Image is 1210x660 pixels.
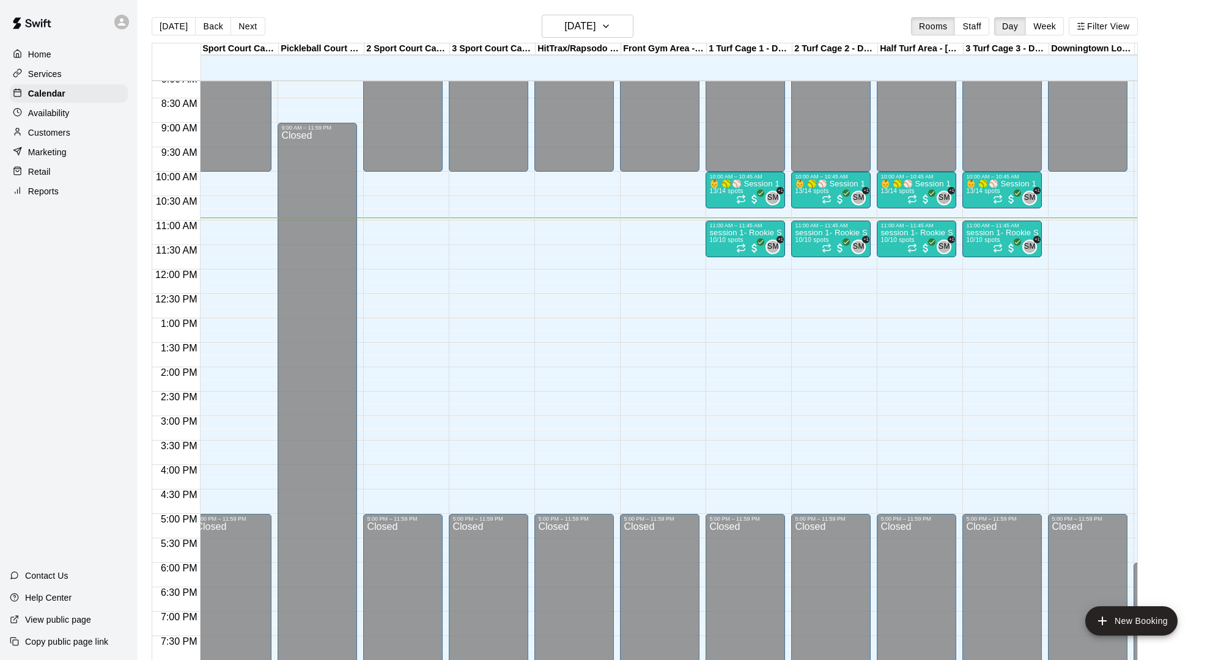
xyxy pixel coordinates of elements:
span: +1 [862,236,869,243]
p: Home [28,48,51,61]
div: Shane Monaghan [1022,240,1037,254]
span: SM [1024,192,1036,204]
div: Calendar [10,84,128,103]
span: 11:00 AM [153,221,201,231]
div: 11:00 AM – 11:45 AM: session 1- Rookie Sluggers- tee ball-- 5 & 6 year olds [706,221,785,257]
div: Downingtown Location - OUTDOOR Turf Area [1049,43,1135,55]
div: 10:00 AM – 10:45 AM: 👶 🥎⚾️ Session 1 Little Sluggers- Tee ball program 3 & 4 year olds [962,172,1042,208]
span: 12:00 PM [152,269,200,280]
span: All customers have paid [748,193,761,205]
span: 13/14 spots filled [880,188,914,194]
div: Pickleball Court Rental [279,43,364,55]
span: Shane Monaghan & 1 other [770,240,780,254]
div: 11:00 AM – 11:45 AM [880,222,953,229]
span: 10/10 spots filled [795,237,828,243]
a: Retail [10,163,128,181]
button: Day [994,17,1026,35]
span: 3:30 PM [158,441,201,451]
span: 10/10 spots filled [966,237,1000,243]
a: Home [10,45,128,64]
a: Reports [10,182,128,200]
div: 2 Sport Court Cage 2 - DOWNINGTOWN [364,43,450,55]
div: Front Gym Area - [GEOGRAPHIC_DATA] [621,43,707,55]
button: [DATE] [542,15,633,38]
span: 5:00 PM [158,514,201,524]
span: Recurring event [907,243,917,253]
span: Shane Monaghan & 1 other [856,191,866,205]
div: 5:00 PM – 11:59 PM [367,516,439,522]
p: Retail [28,166,51,178]
div: 9:00 AM – 11:59 PM [281,125,353,131]
div: Shane Monaghan [937,191,951,205]
span: +1 [777,236,784,243]
span: 1:30 PM [158,343,201,353]
div: HitTrax/Rapsodo Virtual Reality Rental Cage - 16'x35' [536,43,621,55]
span: Shane Monaghan & 1 other [942,240,951,254]
span: 2:00 PM [158,367,201,378]
span: +1 [862,187,869,194]
span: All customers have paid [920,193,932,205]
span: 10/10 spots filled [709,237,743,243]
div: 3 Turf Cage 3 - DOWNINGTOWN [964,43,1049,55]
div: Shane Monaghan [765,191,780,205]
button: Staff [954,17,989,35]
span: Recurring event [993,194,1003,204]
div: Shane Monaghan [765,240,780,254]
div: Services [10,65,128,83]
span: 11:30 AM [153,245,201,255]
span: 9:00 AM [158,123,201,133]
div: 5:00 PM – 11:59 PM [538,516,610,522]
div: 11:00 AM – 11:45 AM [966,222,1038,229]
div: Shane Monaghan [851,191,866,205]
span: +1 [1033,236,1041,243]
span: SM [939,241,950,253]
p: Reports [28,185,59,197]
span: SM [1024,241,1036,253]
span: All customers have paid [1005,193,1017,205]
button: add [1085,606,1178,636]
span: 7:30 PM [158,636,201,647]
span: Shane Monaghan & 1 other [1027,240,1037,254]
span: Recurring event [907,194,917,204]
span: Recurring event [736,243,746,253]
span: SM [853,241,865,253]
span: 13/14 spots filled [966,188,1000,194]
div: 5:00 PM – 11:59 PM [452,516,525,522]
div: 10:00 AM – 10:45 AM [795,174,867,180]
div: Shane Monaghan [1022,191,1037,205]
div: 10:00 AM – 10:45 AM [966,174,1038,180]
button: Back [195,17,231,35]
span: 12:30 PM [152,294,200,304]
div: 5:00 PM – 11:59 PM [966,516,1038,522]
span: 1:00 PM [158,318,201,329]
span: Recurring event [822,194,832,204]
div: 3 Sport Court Cage 3 - DOWNINGTOWN [450,43,536,55]
span: 8:30 AM [158,98,201,109]
div: 10:00 AM – 10:45 AM: 👶 🥎⚾️ Session 1 Little Sluggers- Tee ball program 3 & 4 year olds [706,172,785,208]
div: 11:00 AM – 11:45 AM: session 1- Rookie Sluggers- tee ball-- 5 & 6 year olds [791,221,871,257]
p: Contact Us [25,570,68,582]
a: Marketing [10,143,128,161]
div: 5:00 PM – 11:59 PM [624,516,696,522]
a: Availability [10,104,128,122]
div: 5:00 PM – 11:59 PM [196,516,268,522]
p: View public page [25,614,91,626]
p: Copy public page link [25,636,108,648]
button: Week [1025,17,1064,35]
span: All customers have paid [920,242,932,254]
span: Shane Monaghan & 1 other [770,191,780,205]
span: Recurring event [993,243,1003,253]
div: 2 Turf Cage 2 - DOWNINGTOWN [792,43,878,55]
span: All customers have paid [834,242,846,254]
button: Rooms [911,17,955,35]
span: 2:30 PM [158,392,201,402]
span: SM [853,192,865,204]
span: 10:30 AM [153,196,201,207]
span: 6:00 PM [158,563,201,573]
span: Shane Monaghan & 1 other [942,191,951,205]
span: Shane Monaghan & 1 other [1027,191,1037,205]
